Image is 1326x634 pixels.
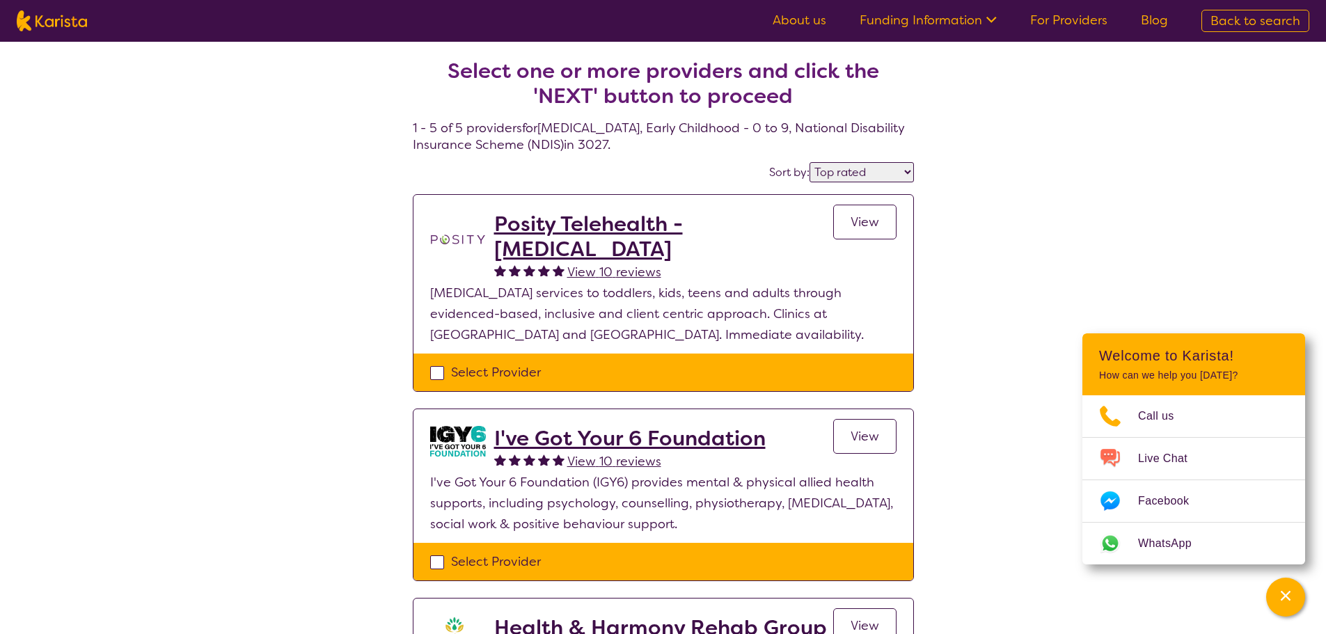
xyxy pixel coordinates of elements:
p: How can we help you [DATE]? [1099,370,1288,381]
a: View 10 reviews [567,451,661,472]
img: aw0qclyvxjfem2oefjis.jpg [430,426,486,457]
img: fullstar [494,264,506,276]
a: I've Got Your 6 Foundation [494,426,766,451]
a: About us [773,12,826,29]
h4: 1 - 5 of 5 providers for [MEDICAL_DATA] , Early Childhood - 0 to 9 , National Disability Insuranc... [413,25,914,153]
img: t1bslo80pcylnzwjhndq.png [430,212,486,267]
a: Web link opens in a new tab. [1082,523,1305,564]
span: View [851,214,879,230]
img: fullstar [523,264,535,276]
div: Channel Menu [1082,333,1305,564]
img: fullstar [523,454,535,466]
span: View 10 reviews [567,453,661,470]
span: Call us [1138,406,1191,427]
p: [MEDICAL_DATA] services to toddlers, kids, teens and adults through evidenced-based, inclusive an... [430,283,897,345]
span: View 10 reviews [567,264,661,280]
a: Posity Telehealth - [MEDICAL_DATA] [494,212,833,262]
span: Live Chat [1138,448,1204,469]
a: Back to search [1201,10,1309,32]
h2: Welcome to Karista! [1099,347,1288,364]
span: View [851,428,879,445]
img: fullstar [538,454,550,466]
ul: Choose channel [1082,395,1305,564]
h2: Select one or more providers and click the 'NEXT' button to proceed [429,58,897,109]
img: fullstar [494,454,506,466]
label: Sort by: [769,165,810,180]
a: View [833,419,897,454]
span: View [851,617,879,634]
button: Channel Menu [1266,578,1305,617]
img: fullstar [553,454,565,466]
img: Karista logo [17,10,87,31]
a: For Providers [1030,12,1107,29]
img: fullstar [509,264,521,276]
img: fullstar [553,264,565,276]
img: fullstar [538,264,550,276]
span: WhatsApp [1138,533,1208,554]
a: View 10 reviews [567,262,661,283]
span: Facebook [1138,491,1206,512]
a: Funding Information [860,12,997,29]
img: fullstar [509,454,521,466]
p: I've Got Your 6 Foundation (IGY6) provides mental & physical allied health supports, including ps... [430,472,897,534]
a: Blog [1141,12,1168,29]
span: Back to search [1210,13,1300,29]
a: View [833,205,897,239]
